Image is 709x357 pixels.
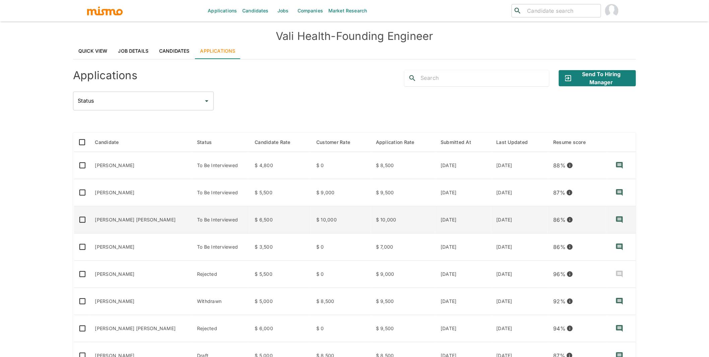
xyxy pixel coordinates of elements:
td: $ 8,500 [371,152,435,179]
td: $ 5,000 [249,288,311,315]
td: [PERSON_NAME] [90,234,192,261]
td: [DATE] [435,206,491,234]
td: To Be Interviewed [192,206,249,234]
td: [DATE] [435,261,491,288]
img: logo [86,6,123,16]
svg: View resume score details [567,298,573,305]
td: [DATE] [491,315,548,342]
td: [DATE] [491,288,548,315]
td: $ 9,500 [371,179,435,206]
td: [DATE] [435,179,491,206]
td: $ 5,500 [249,179,311,206]
td: To Be Interviewed [192,152,249,179]
td: $ 9,500 [371,315,435,342]
td: To Be Interviewed [192,179,249,206]
td: $ 0 [311,152,371,179]
button: recent-notes [611,185,628,201]
td: $ 10,000 [311,206,371,234]
td: [PERSON_NAME] [PERSON_NAME] [90,315,192,342]
p: 96 % [553,269,566,279]
td: $ 0 [311,315,371,342]
input: Candidate search [524,6,598,15]
button: Open [202,96,211,106]
td: $ 8,500 [311,288,371,315]
button: Send to Hiring Manager [559,70,636,86]
button: recent-notes [611,239,628,255]
td: [DATE] [491,206,548,234]
span: Candidate Rate [255,138,299,146]
td: [DATE] [491,234,548,261]
td: $ 9,000 [371,261,435,288]
h4: Applications [73,69,137,82]
svg: View resume score details [567,325,573,332]
span: Status [197,138,221,146]
p: 94 % [553,324,566,333]
td: Withdrawn [192,288,249,315]
td: $ 6,000 [249,315,311,342]
button: recent-notes [611,293,628,309]
p: 86 % [553,242,566,252]
span: Customer Rate [316,138,359,146]
td: [DATE] [435,152,491,179]
p: 88 % [553,161,566,170]
span: Candidate [95,138,128,146]
td: $ 9,500 [371,288,435,315]
h4: Vali Health - Founding Engineer [73,30,636,43]
td: Rejected [192,261,249,288]
td: [DATE] [435,234,491,261]
td: $ 0 [311,234,371,261]
button: search [404,70,421,86]
td: $ 10,000 [371,206,435,234]
svg: View resume score details [567,244,573,250]
td: $ 4,800 [249,152,311,179]
td: [PERSON_NAME] [90,288,192,315]
button: recent-notes [611,320,628,337]
a: Applications [195,43,241,59]
td: [PERSON_NAME] [90,152,192,179]
td: $ 5,500 [249,261,311,288]
td: [DATE] [435,288,491,315]
td: [DATE] [491,152,548,179]
td: [DATE] [491,179,548,206]
span: Submitted At [441,138,480,146]
td: $ 0 [311,261,371,288]
input: Search [421,73,549,84]
td: $ 3,500 [249,234,311,261]
td: $ 6,500 [249,206,311,234]
svg: View resume score details [567,216,573,223]
td: [PERSON_NAME] [90,261,192,288]
p: 86 % [553,215,566,224]
span: Last Updated [497,138,537,146]
svg: View resume score details [566,189,573,196]
button: recent-notes [611,212,628,228]
button: recent-notes [611,157,628,173]
a: Job Details [113,43,154,59]
svg: View resume score details [567,162,573,169]
img: Carmen Vilachá [605,4,619,17]
td: To Be Interviewed [192,234,249,261]
td: [DATE] [435,315,491,342]
span: Application Rate [376,138,423,146]
td: $ 7,000 [371,234,435,261]
svg: View resume score details [567,271,573,277]
span: Resume score [553,138,594,146]
a: Quick View [73,43,113,59]
button: recent-notes [611,266,628,282]
td: [PERSON_NAME] [PERSON_NAME] [90,206,192,234]
td: [DATE] [491,261,548,288]
td: $ 9,000 [311,179,371,206]
td: [PERSON_NAME] [90,179,192,206]
p: 92 % [553,297,566,306]
td: Rejected [192,315,249,342]
p: 87 % [553,188,565,197]
a: Candidates [154,43,195,59]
